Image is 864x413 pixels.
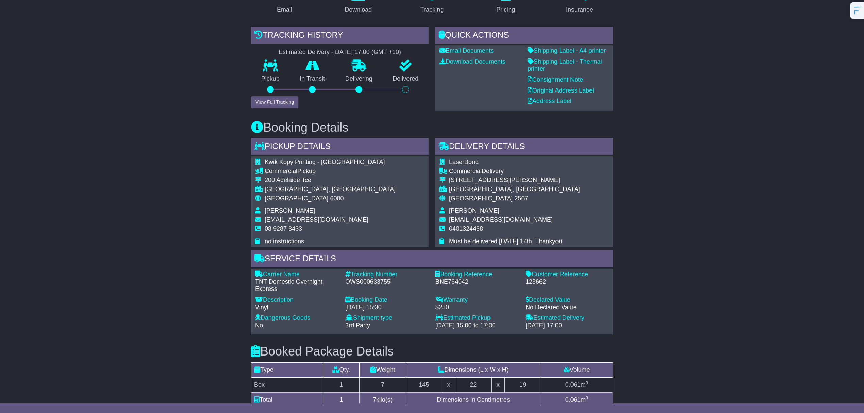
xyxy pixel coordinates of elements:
[514,195,528,202] span: 2567
[335,75,383,83] p: Delivering
[435,314,519,322] div: Estimated Pickup
[251,138,429,156] div: Pickup Details
[290,75,335,83] p: In Transit
[435,27,613,45] div: Quick Actions
[526,314,609,322] div: Estimated Delivery
[449,225,483,232] span: 0401324438
[255,271,338,278] div: Carrier Name
[449,195,513,202] span: [GEOGRAPHIC_DATA]
[541,393,613,408] td: m
[435,296,519,304] div: Warranty
[526,278,609,286] div: 128662
[251,75,290,83] p: Pickup
[541,378,613,393] td: m
[255,314,338,322] div: Dangerous Goods
[265,195,328,202] span: [GEOGRAPHIC_DATA]
[435,271,519,278] div: Booking Reference
[566,5,593,14] div: Insurance
[526,271,609,278] div: Customer Reference
[439,47,494,54] a: Email Documents
[330,195,344,202] span: 6000
[265,216,368,223] span: [EMAIL_ADDRESS][DOMAIN_NAME]
[255,296,338,304] div: Description
[345,314,429,322] div: Shipment type
[251,121,613,134] h3: Booking Details
[496,5,515,14] div: Pricing
[359,393,406,408] td: kilo(s)
[406,378,442,393] td: 145
[528,47,606,54] a: Shipping Label - A4 printer
[265,207,315,214] span: [PERSON_NAME]
[265,225,302,232] span: 08 9287 3433
[565,381,581,388] span: 0.061
[449,159,479,165] span: LaserBond
[491,378,504,393] td: x
[251,363,323,378] td: Type
[449,207,499,214] span: [PERSON_NAME]
[265,168,297,175] span: Commercial
[449,177,580,184] div: [STREET_ADDRESS][PERSON_NAME]
[265,159,385,165] span: Kwik Kopy Printing - [GEOGRAPHIC_DATA]
[505,378,541,393] td: 19
[251,27,429,45] div: Tracking history
[251,393,323,408] td: Total
[277,5,292,14] div: Email
[251,250,613,269] div: Service Details
[586,380,588,385] sup: 3
[265,186,396,193] div: [GEOGRAPHIC_DATA], [GEOGRAPHIC_DATA]
[373,396,376,403] span: 7
[449,216,553,223] span: [EMAIL_ADDRESS][DOMAIN_NAME]
[255,322,263,329] span: No
[345,278,429,286] div: OWS000633755
[359,363,406,378] td: Weight
[526,322,609,329] div: [DATE] 17:00
[323,378,359,393] td: 1
[449,238,562,245] span: Must be delivered [DATE] 14th. Thankyou
[526,304,609,311] div: No Declared Value
[345,296,429,304] div: Booking Date
[383,75,429,83] p: Delivered
[251,49,429,56] div: Estimated Delivery -
[565,396,581,403] span: 0.061
[406,363,541,378] td: Dimensions (L x W x H)
[528,98,571,104] a: Address Label
[345,304,429,311] div: [DATE] 15:30
[345,322,370,329] span: 3rd Party
[251,96,298,108] button: View Full Tracking
[420,5,444,14] div: Tracking
[255,304,338,311] div: Vinyl
[449,168,580,175] div: Delivery
[255,278,338,293] div: TNT Domestic Overnight Express
[265,168,396,175] div: Pickup
[435,322,519,329] div: [DATE] 15:00 to 17:00
[265,238,304,245] span: no instructions
[439,58,505,65] a: Download Documents
[345,271,429,278] div: Tracking Number
[449,186,580,193] div: [GEOGRAPHIC_DATA], [GEOGRAPHIC_DATA]
[251,378,323,393] td: Box
[449,168,482,175] span: Commercial
[528,58,602,72] a: Shipping Label - Thermal printer
[323,363,359,378] td: Qty.
[333,49,401,56] div: [DATE] 17:00 (GMT +10)
[435,278,519,286] div: BNE764042
[526,296,609,304] div: Declared Value
[265,177,396,184] div: 200 Adelaide Tce
[359,378,406,393] td: 7
[323,393,359,408] td: 1
[455,378,492,393] td: 22
[528,76,583,83] a: Consignment Note
[541,363,613,378] td: Volume
[345,5,372,14] div: Download
[528,87,594,94] a: Original Address Label
[435,304,519,311] div: $250
[406,393,541,408] td: Dimensions in Centimetres
[435,138,613,156] div: Delivery Details
[586,395,588,400] sup: 3
[251,345,613,358] h3: Booked Package Details
[442,378,455,393] td: x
